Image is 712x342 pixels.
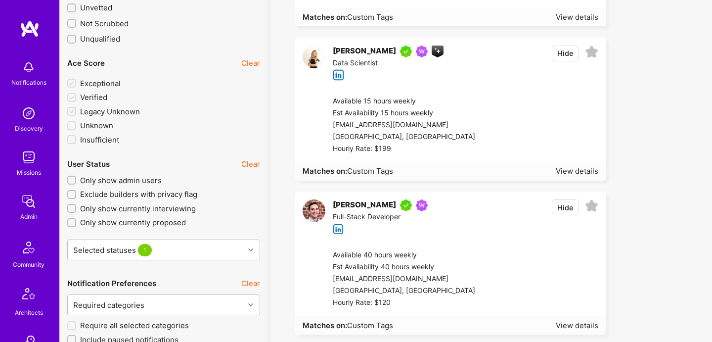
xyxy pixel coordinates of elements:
[80,78,121,89] span: Exceptional
[19,192,39,211] img: admin teamwork
[303,199,325,235] a: User Avatar
[80,175,162,186] span: Only show admin users
[333,96,475,107] div: Available 15 hours weekly
[303,166,347,176] strong: Matches on:
[241,58,260,68] button: Clear
[17,167,41,178] div: Missions
[138,244,152,256] span: 1
[552,199,578,215] button: Hide
[556,166,598,176] div: View details
[333,211,432,223] div: Full-Stack Developer
[303,199,325,222] img: User Avatar
[15,307,43,318] div: Architects
[67,278,156,289] div: Notification Preferences
[303,46,325,81] a: User Avatar
[241,159,260,169] button: Clear
[333,69,344,81] i: icon linkedIn
[19,147,39,167] img: teamwork
[80,34,120,44] span: Unqualified
[333,46,396,57] div: [PERSON_NAME]
[585,199,598,213] i: icon EmptyStar
[333,249,475,261] div: Available 40 hours weekly
[80,92,107,102] span: Verified
[303,46,325,68] img: User Avatar
[333,131,475,143] div: [GEOGRAPHIC_DATA], [GEOGRAPHIC_DATA]
[80,120,113,131] span: Unknown
[20,211,38,222] div: Admin
[20,20,40,38] img: logo
[17,284,41,307] img: Architects
[416,199,428,211] img: Been on Mission
[67,159,110,169] div: User Status
[347,166,393,176] span: Custom Tags
[347,12,393,22] span: Custom Tags
[80,203,196,214] span: Only show currently interviewing
[80,320,189,331] span: Require all selected categories
[333,107,475,119] div: Est Availability 15 hours weekly
[80,2,112,13] span: Unvetted
[19,57,39,77] img: bell
[333,285,475,297] div: [GEOGRAPHIC_DATA], [GEOGRAPHIC_DATA]
[248,302,253,307] i: icon Chevron
[71,243,156,257] div: Selected statuses
[432,46,444,57] img: A.I. guild
[333,224,344,235] i: icon linkedIn
[347,321,393,330] span: Custom Tags
[333,297,475,309] div: Hourly Rate: $120
[11,77,46,88] div: Notifications
[333,199,396,211] div: [PERSON_NAME]
[400,46,412,57] img: A.Teamer in Residence
[333,57,444,69] div: Data Scientist
[80,106,140,117] span: Legacy Unknown
[248,247,253,252] i: icon Chevron
[416,46,428,57] img: Been on Mission
[241,278,260,289] button: Clear
[556,12,598,22] div: View details
[13,259,44,270] div: Community
[585,46,598,59] i: icon EmptyStar
[333,261,475,273] div: Est Availability 40 hours weekly
[15,123,43,134] div: Discovery
[556,320,598,331] div: View details
[303,12,347,22] strong: Matches on:
[333,143,475,155] div: Hourly Rate: $199
[333,119,475,131] div: [EMAIL_ADDRESS][DOMAIN_NAME]
[333,273,475,285] div: [EMAIL_ADDRESS][DOMAIN_NAME]
[80,217,186,228] span: Only show currently proposed
[303,321,347,330] strong: Matches on:
[552,46,578,61] button: Hide
[400,199,412,211] img: A.Teamer in Residence
[19,103,39,123] img: discovery
[80,189,197,199] span: Exclude builders with privacy flag
[80,18,129,29] span: Not Scrubbed
[67,58,105,68] div: Ace Score
[80,135,119,145] span: Insufficient
[17,236,41,259] img: Community
[71,298,147,312] div: Required categories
